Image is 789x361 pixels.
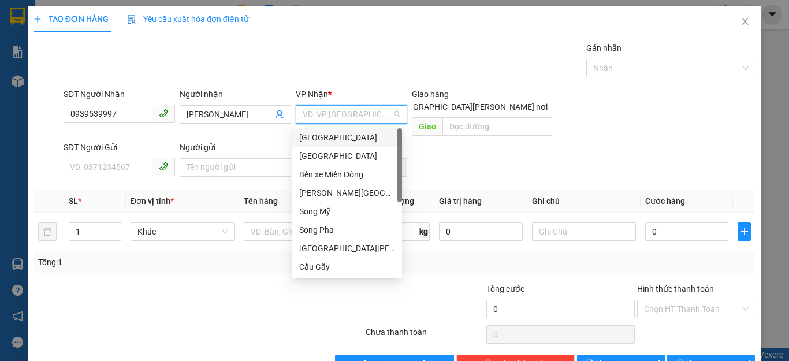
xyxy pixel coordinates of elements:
[292,239,402,258] div: Trà Giang
[299,131,395,144] div: [GEOGRAPHIC_DATA]
[296,90,328,99] span: VP Nhận
[738,222,751,241] button: plus
[486,284,524,293] span: Tổng cước
[532,222,636,241] input: Ghi Chú
[299,168,395,181] div: Bến xe Miền Đông
[131,196,174,206] span: Đơn vị tính
[244,196,278,206] span: Tên hàng
[292,147,402,165] div: Sài Gòn
[439,222,522,241] input: 0
[64,141,175,154] div: SĐT Người Gửi
[244,222,348,241] input: VD: Bàn, Ghế
[34,14,109,24] span: TẠO ĐƠN HÀNG
[127,14,249,24] span: Yêu cầu xuất hóa đơn điện tử
[418,222,430,241] span: kg
[412,90,449,99] span: Giao hàng
[292,221,402,239] div: Song Pha
[34,15,42,23] span: plus
[180,88,291,101] div: Người nhận
[292,128,402,147] div: Ninh Sơn
[729,6,761,38] button: Close
[637,284,714,293] label: Hình thức thanh toán
[364,326,485,346] div: Chưa thanh toán
[137,223,228,240] span: Khác
[439,196,482,206] span: Giá trị hàng
[159,109,168,118] span: phone
[64,88,175,101] div: SĐT Người Nhận
[442,117,552,136] input: Dọc đường
[299,260,395,273] div: Cầu Gãy
[645,196,685,206] span: Cước hàng
[299,205,395,218] div: Song Mỹ
[586,43,621,53] label: Gán nhãn
[38,222,57,241] button: delete
[127,15,136,24] img: icon
[527,190,641,213] th: Ghi chú
[740,17,750,26] span: close
[292,165,402,184] div: Bến xe Miền Đông
[292,258,402,276] div: Cầu Gãy
[299,187,395,199] div: [PERSON_NAME][GEOGRAPHIC_DATA]
[299,150,395,162] div: [GEOGRAPHIC_DATA]
[412,117,442,136] span: Giao
[390,101,552,113] span: [GEOGRAPHIC_DATA][PERSON_NAME] nơi
[69,196,78,206] span: SL
[275,110,284,119] span: user-add
[159,162,168,171] span: phone
[292,184,402,202] div: Quảng Sơn
[180,141,291,154] div: Người gửi
[292,202,402,221] div: Song Mỹ
[299,224,395,236] div: Song Pha
[299,242,395,255] div: [GEOGRAPHIC_DATA][PERSON_NAME]
[38,256,306,269] div: Tổng: 1
[738,227,750,236] span: plus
